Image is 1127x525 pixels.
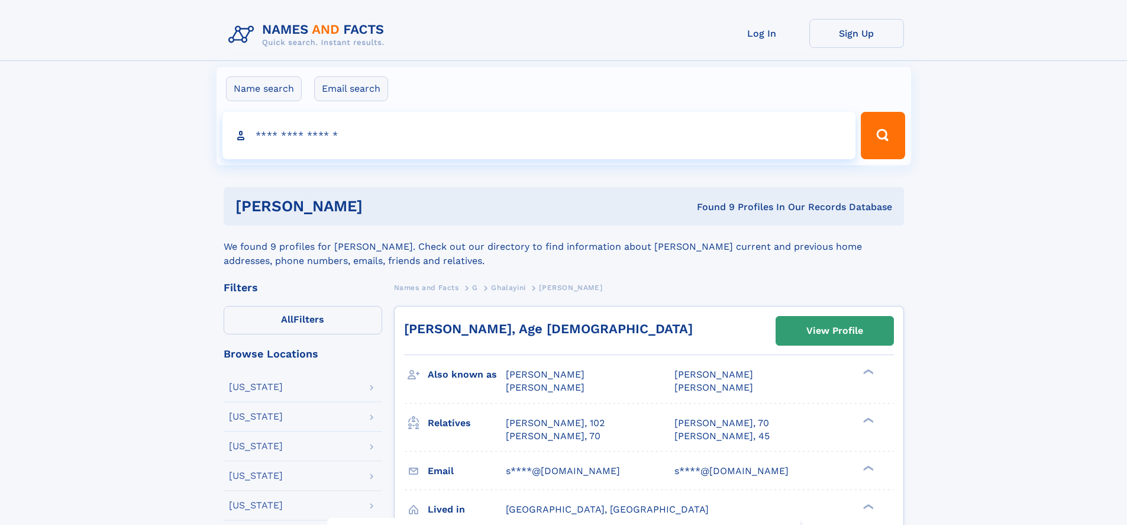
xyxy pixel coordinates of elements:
[224,306,382,334] label: Filters
[715,19,809,48] a: Log In
[491,284,525,292] span: Ghalayini
[506,504,709,515] span: [GEOGRAPHIC_DATA], [GEOGRAPHIC_DATA]
[806,317,863,344] div: View Profile
[404,321,693,336] a: [PERSON_NAME], Age [DEMOGRAPHIC_DATA]
[506,369,585,380] span: [PERSON_NAME]
[506,417,605,430] a: [PERSON_NAME], 102
[281,314,293,325] span: All
[222,112,856,159] input: search input
[674,430,770,443] a: [PERSON_NAME], 45
[314,76,388,101] label: Email search
[506,430,600,443] a: [PERSON_NAME], 70
[428,500,506,520] h3: Lived in
[529,201,892,214] div: Found 9 Profiles In Our Records Database
[235,199,530,214] h1: [PERSON_NAME]
[472,284,478,292] span: G
[776,317,893,345] a: View Profile
[860,416,874,424] div: ❯
[674,382,753,393] span: [PERSON_NAME]
[506,382,585,393] span: [PERSON_NAME]
[428,365,506,385] h3: Also known as
[809,19,904,48] a: Sign Up
[539,284,602,292] span: [PERSON_NAME]
[472,280,478,295] a: G
[224,349,382,359] div: Browse Locations
[861,112,905,159] button: Search Button
[860,503,874,510] div: ❯
[224,282,382,293] div: Filters
[428,413,506,433] h3: Relatives
[491,280,525,295] a: Ghalayini
[224,19,394,51] img: Logo Names and Facts
[229,501,283,510] div: [US_STATE]
[229,412,283,421] div: [US_STATE]
[394,280,459,295] a: Names and Facts
[674,417,769,430] a: [PERSON_NAME], 70
[860,464,874,472] div: ❯
[229,471,283,481] div: [US_STATE]
[226,76,302,101] label: Name search
[860,368,874,376] div: ❯
[428,461,506,481] h3: Email
[229,382,283,392] div: [US_STATE]
[229,442,283,451] div: [US_STATE]
[224,226,904,268] div: We found 9 profiles for [PERSON_NAME]. Check out our directory to find information about [PERSON_...
[674,369,753,380] span: [PERSON_NAME]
